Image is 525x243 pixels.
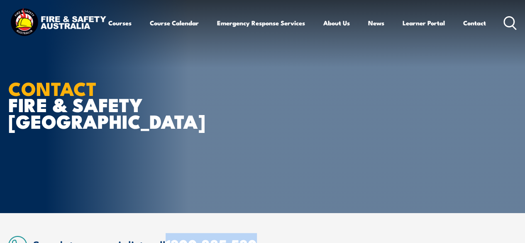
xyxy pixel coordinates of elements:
[323,13,350,33] a: About Us
[368,13,384,33] a: News
[403,13,445,33] a: Learner Portal
[217,13,305,33] a: Emergency Response Services
[108,13,132,33] a: Courses
[8,80,213,128] h1: FIRE & SAFETY [GEOGRAPHIC_DATA]
[150,13,199,33] a: Course Calendar
[8,74,97,102] strong: CONTACT
[463,13,486,33] a: Contact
